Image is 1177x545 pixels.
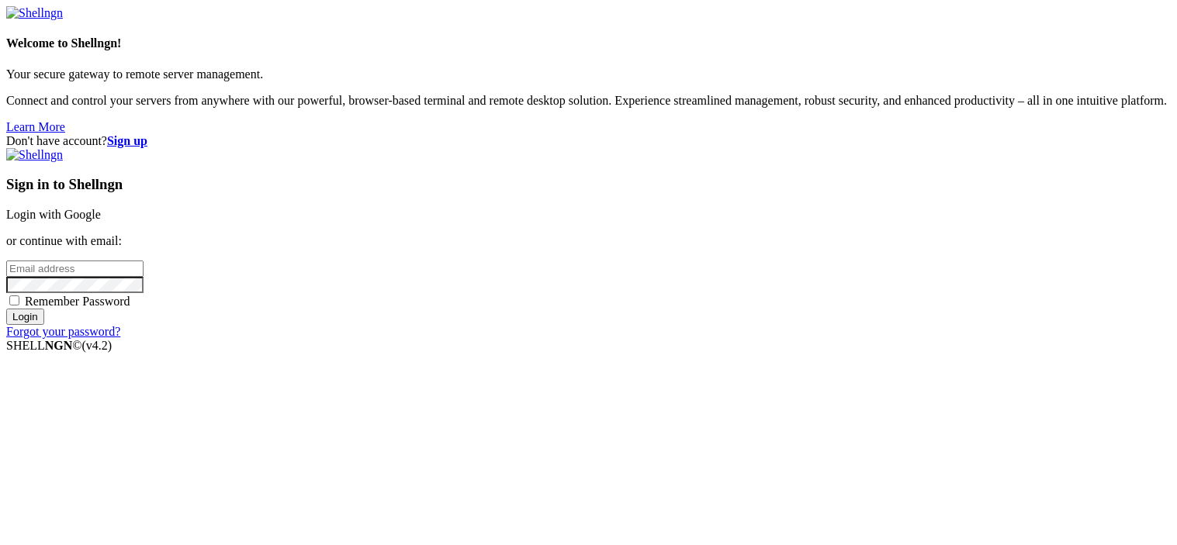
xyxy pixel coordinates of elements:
[107,134,147,147] a: Sign up
[6,6,63,20] img: Shellngn
[6,234,1171,248] p: or continue with email:
[25,295,130,308] span: Remember Password
[9,295,19,305] input: Remember Password
[82,339,113,352] span: 4.2.0
[6,309,44,325] input: Login
[6,134,1171,148] div: Don't have account?
[6,148,63,162] img: Shellngn
[6,120,65,133] a: Learn More
[6,339,112,352] span: SHELL ©
[6,67,1171,81] p: Your secure gateway to remote server management.
[6,325,120,338] a: Forgot your password?
[6,36,1171,50] h4: Welcome to Shellngn!
[6,94,1171,108] p: Connect and control your servers from anywhere with our powerful, browser-based terminal and remo...
[6,208,101,221] a: Login with Google
[6,176,1171,193] h3: Sign in to Shellngn
[45,339,73,352] b: NGN
[6,260,144,277] input: Email address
